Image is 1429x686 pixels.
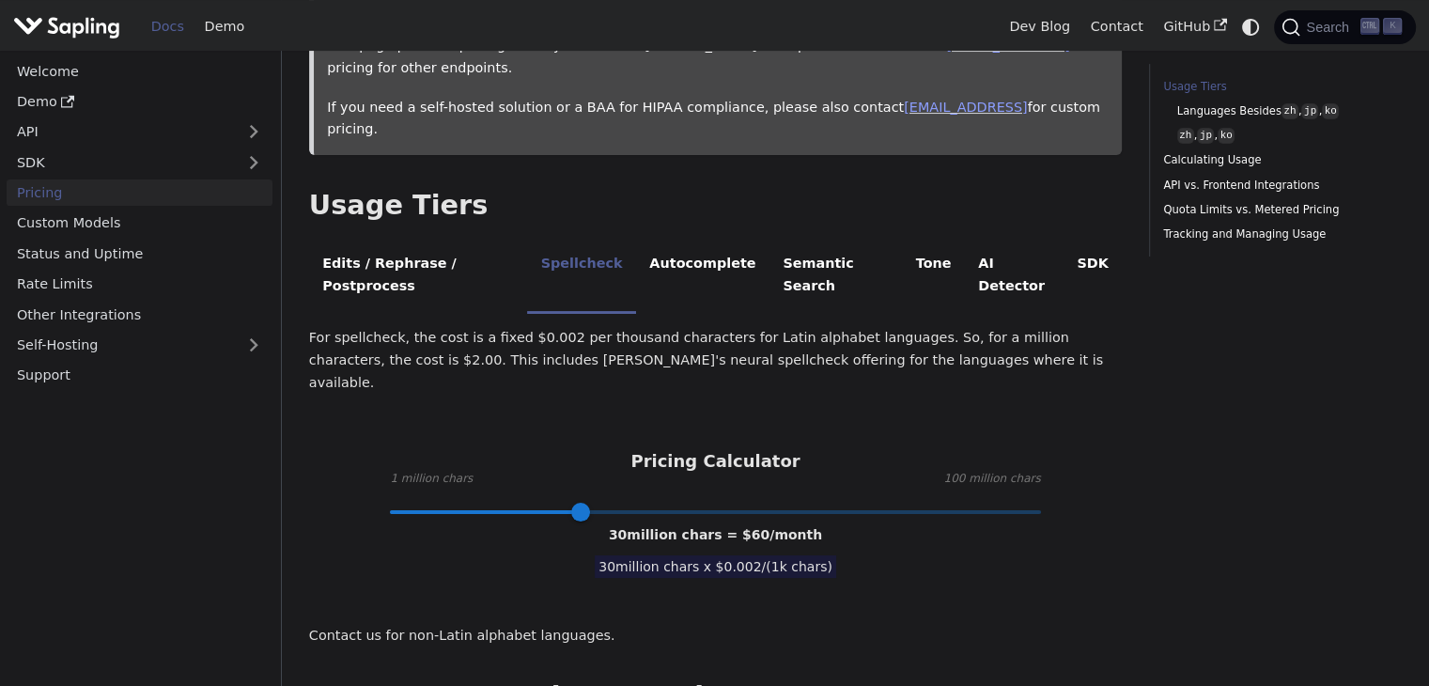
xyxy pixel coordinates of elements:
[943,470,1040,489] span: 100 million chars
[902,240,965,314] li: Tone
[7,148,235,176] a: SDK
[1383,18,1402,35] kbd: K
[7,179,272,207] a: Pricing
[7,57,272,85] a: Welcome
[1197,128,1214,144] code: jp
[527,240,636,314] li: Spellcheck
[1177,128,1194,144] code: zh
[235,118,272,146] button: Expand sidebar category 'API'
[1177,102,1389,120] a: Languages Besideszh,jp,ko
[390,470,473,489] span: 1 million chars
[630,451,800,473] h3: Pricing Calculator
[141,12,194,41] a: Docs
[1064,240,1122,314] li: SDK
[7,271,272,298] a: Rate Limits
[1301,103,1318,119] code: jp
[194,12,255,41] a: Demo
[1163,201,1395,219] a: Quota Limits vs. Metered Pricing
[595,555,836,578] span: 30 million chars x $ 0.002 /(1k chars)
[309,327,1122,394] p: For spellcheck, the cost is a fixed $0.002 per thousand characters for Latin alphabet languages. ...
[904,100,1027,115] a: [EMAIL_ADDRESS]
[609,527,822,542] span: 30 million chars = $ 60 /month
[235,148,272,176] button: Expand sidebar category 'SDK'
[7,240,272,267] a: Status and Uptime
[309,240,527,314] li: Edits / Rephrase / Postprocess
[7,88,272,116] a: Demo
[1237,13,1265,40] button: Switch between dark and light mode (currently system mode)
[1322,103,1339,119] code: ko
[309,625,1122,647] p: Contact us for non-Latin alphabet languages.
[1177,127,1389,145] a: zh,jp,ko
[1163,78,1395,96] a: Usage Tiers
[7,301,272,328] a: Other Integrations
[999,12,1080,41] a: Dev Blog
[769,240,902,314] li: Semantic Search
[7,118,235,146] a: API
[7,332,272,359] a: Self-Hosting
[1153,12,1236,41] a: GitHub
[1163,151,1395,169] a: Calculating Usage
[13,13,120,40] img: Sapling.ai
[1274,10,1415,44] button: Search (Ctrl+K)
[965,240,1064,314] li: AI Detector
[327,35,1109,80] p: This page provides pricing for only a subset of [PERSON_NAME]'s endpoints. Please contact for pri...
[1281,103,1298,119] code: zh
[7,210,272,237] a: Custom Models
[636,240,769,314] li: Autocomplete
[327,97,1109,142] p: If you need a self-hosted solution or a BAA for HIPAA compliance, please also contact for custom ...
[1163,177,1395,195] a: API vs. Frontend Integrations
[13,13,127,40] a: Sapling.ai
[1218,128,1235,144] code: ko
[309,189,1122,223] h2: Usage Tiers
[1080,12,1154,41] a: Contact
[1163,226,1395,243] a: Tracking and Managing Usage
[7,362,272,389] a: Support
[1300,20,1360,35] span: Search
